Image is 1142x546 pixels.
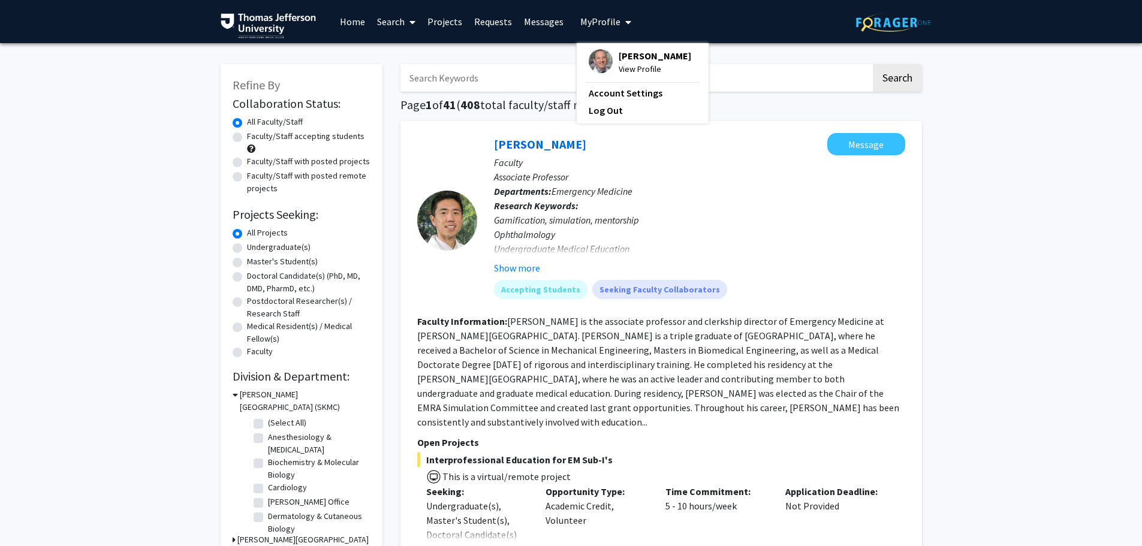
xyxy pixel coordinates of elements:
[443,97,456,112] span: 41
[460,97,480,112] span: 408
[247,295,370,320] label: Postdoctoral Researcher(s) / Research Staff
[247,155,370,168] label: Faculty/Staff with posted projects
[580,16,620,28] span: My Profile
[233,207,370,222] h2: Projects Seeking:
[268,481,307,494] label: Cardiology
[268,456,367,481] label: Biochemistry & Molecular Biology
[665,484,767,499] p: Time Commitment:
[589,49,613,73] img: Profile Picture
[589,49,691,76] div: Profile Picture[PERSON_NAME]View Profile
[552,185,632,197] span: Emergency Medicine
[400,98,922,112] h1: Page of ( total faculty/staff results)
[233,96,370,111] h2: Collaboration Status:
[417,315,899,428] fg-read-more: [PERSON_NAME] is the associate professor and clerkship director of Emergency Medicine at [PERSON_...
[426,484,528,499] p: Seeking:
[589,103,697,117] a: Log Out
[494,261,540,275] button: Show more
[494,185,552,197] b: Departments:
[400,64,871,92] input: Search Keywords
[592,280,727,299] mat-chip: Seeking Faculty Collaborators
[268,417,306,429] label: (Select All)
[240,388,370,414] h3: [PERSON_NAME][GEOGRAPHIC_DATA] (SKMC)
[468,1,518,43] a: Requests
[247,241,311,254] label: Undergraduate(s)
[873,64,922,92] button: Search
[371,1,421,43] a: Search
[494,200,578,212] b: Research Keywords:
[233,369,370,384] h2: Division & Department:
[247,116,303,128] label: All Faculty/Staff
[247,130,364,143] label: Faculty/Staff accepting students
[334,1,371,43] a: Home
[494,155,905,170] p: Faculty
[619,49,691,62] span: [PERSON_NAME]
[827,133,905,155] button: Message Xiao Chi Zhang
[247,227,288,239] label: All Projects
[441,470,571,482] span: This is a virtual/remote project
[247,255,318,268] label: Master's Student(s)
[426,97,432,112] span: 1
[494,137,586,152] a: [PERSON_NAME]
[856,13,931,32] img: ForagerOne Logo
[247,345,273,358] label: Faculty
[619,62,691,76] span: View Profile
[221,13,317,38] img: Thomas Jefferson University Logo
[417,435,905,450] p: Open Projects
[417,315,507,327] b: Faculty Information:
[518,1,570,43] a: Messages
[546,484,647,499] p: Opportunity Type:
[421,1,468,43] a: Projects
[247,320,370,345] label: Medical Resident(s) / Medical Fellow(s)
[247,270,370,295] label: Doctoral Candidate(s) (PhD, MD, DMD, PharmD, etc.)
[494,280,587,299] mat-chip: Accepting Students
[268,510,367,535] label: Dermatology & Cutaneous Biology
[494,213,905,270] div: Gamification, simulation, mentorship Ophthalmology Undergraduate Medical Education Volunteer clinics
[417,453,905,467] span: Interprofessional Education for EM Sub-I's
[785,484,887,499] p: Application Deadline:
[589,86,697,100] a: Account Settings
[268,431,367,456] label: Anesthesiology & [MEDICAL_DATA]
[9,492,51,537] iframe: Chat
[247,170,370,195] label: Faculty/Staff with posted remote projects
[268,496,349,508] label: [PERSON_NAME] Office
[233,77,280,92] span: Refine By
[494,170,905,184] p: Associate Professor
